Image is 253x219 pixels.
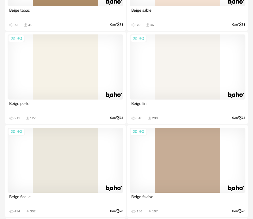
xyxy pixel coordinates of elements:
div: 233 [152,116,158,120]
span: 3 [239,209,242,213]
div: €/m² 98 [110,23,123,27]
div: Beige falaise [130,193,245,205]
span: Download icon [25,209,30,214]
div: €/m² 98 [110,116,123,120]
span: Download icon [147,116,152,121]
div: 343 [137,116,142,120]
a: 3D HQ Beige falaise 156 Download icon 107 €/m²398 [127,125,248,217]
div: €/m² 98 [232,116,245,120]
span: Download icon [23,23,28,27]
div: 31 [28,23,32,27]
div: Beige perle [8,100,123,112]
div: Beige tabac [8,6,123,19]
span: Download icon [25,116,30,121]
span: Download icon [145,23,150,27]
div: 3D HQ [130,128,147,136]
div: 434 [15,210,20,213]
span: Download icon [147,209,152,214]
div: Beige sable [130,6,245,19]
div: 3D HQ [8,128,25,136]
div: 156 [137,210,142,213]
div: 212 [15,116,20,120]
div: 46 [150,23,154,27]
div: 3D HQ [8,35,25,43]
div: 70 [137,23,140,27]
div: 3D HQ [130,35,147,43]
div: 127 [30,116,36,120]
span: 3 [117,116,120,120]
span: 3 [239,116,242,120]
a: 3D HQ Beige lin 343 Download icon 233 €/m²398 [127,32,248,124]
div: 302 [30,210,36,213]
span: 3 [117,23,120,27]
div: €/m² 98 [232,23,245,27]
a: 3D HQ Beige perle 212 Download icon 127 €/m²398 [5,32,126,124]
a: 3D HQ Beige ficelle 434 Download icon 302 €/m²398 [5,125,126,217]
div: €/m² 98 [232,209,245,213]
div: Beige lin [130,100,245,112]
span: 3 [117,209,120,213]
div: €/m² 98 [110,209,123,213]
div: Beige ficelle [8,193,123,205]
span: 3 [239,23,242,27]
div: 107 [152,210,158,213]
div: 53 [15,23,18,27]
